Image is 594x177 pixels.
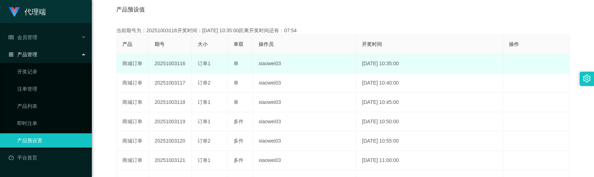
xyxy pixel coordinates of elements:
[9,52,14,57] i: 图标: appstore-o
[122,41,132,47] span: 产品
[198,157,211,163] span: 订单1
[253,151,356,170] td: xiaowei03
[198,80,211,86] span: 订单2
[198,41,208,47] span: 大小
[9,34,37,40] span: 会员管理
[253,112,356,131] td: xiaowei03
[583,75,591,82] i: 图标: setting
[356,112,503,131] td: [DATE] 10:50:00
[9,52,37,57] span: 产品管理
[17,99,86,113] a: 产品列表
[117,54,149,73] td: 商城订单
[253,54,356,73] td: xiaowei03
[155,41,165,47] span: 期号
[234,157,244,163] span: 多件
[117,73,149,93] td: 商城订单
[116,27,570,34] div: 当前期号为：20251003116开奖时间：[DATE] 10:35:00距离开奖时间还有：07:54
[117,93,149,112] td: 商城订单
[356,131,503,151] td: [DATE] 10:55:00
[24,0,46,23] h1: 代理端
[253,131,356,151] td: xiaowei03
[234,61,239,66] span: 单
[17,82,86,96] a: 注单管理
[9,9,46,14] a: 代理端
[149,151,192,170] td: 20251003121
[149,131,192,151] td: 20251003120
[198,99,211,105] span: 订单1
[117,112,149,131] td: 商城订单
[9,35,14,40] i: 图标: table
[116,5,145,14] span: 产品预设值
[234,138,244,144] span: 多件
[149,112,192,131] td: 20251003119
[356,151,503,170] td: [DATE] 11:00:00
[17,133,86,148] a: 产品预设置
[117,131,149,151] td: 商城订单
[234,99,239,105] span: 单
[9,7,20,17] img: logo.9652507e.png
[234,119,244,124] span: 多件
[356,54,503,73] td: [DATE] 10:35:00
[259,41,274,47] span: 操作员
[362,41,382,47] span: 开奖时间
[9,150,86,165] a: 图标: dashboard平台首页
[509,41,519,47] span: 操作
[234,41,244,47] span: 单双
[253,73,356,93] td: xiaowei03
[17,64,86,79] a: 开奖记录
[198,119,211,124] span: 订单1
[17,116,86,130] a: 即时注单
[149,73,192,93] td: 20251003117
[356,73,503,93] td: [DATE] 10:40:00
[117,151,149,170] td: 商城订单
[149,93,192,112] td: 20251003118
[198,138,211,144] span: 订单2
[149,54,192,73] td: 20251003116
[234,80,239,86] span: 单
[253,93,356,112] td: xiaowei03
[356,93,503,112] td: [DATE] 10:45:00
[198,61,211,66] span: 订单1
